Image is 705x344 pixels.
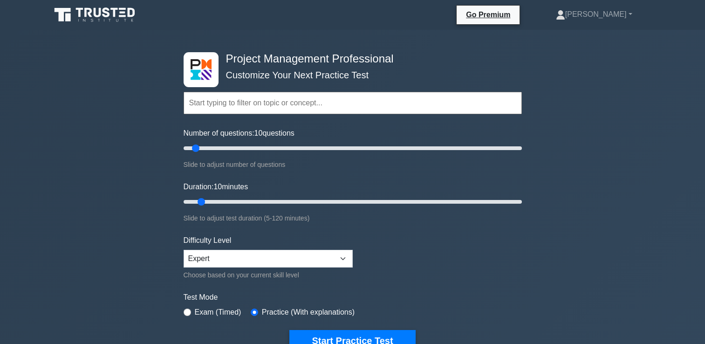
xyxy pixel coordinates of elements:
[184,159,522,170] div: Slide to adjust number of questions
[184,128,294,139] label: Number of questions: questions
[184,292,522,303] label: Test Mode
[213,183,222,191] span: 10
[184,235,232,246] label: Difficulty Level
[222,52,476,66] h4: Project Management Professional
[184,92,522,114] input: Start typing to filter on topic or concept...
[460,9,516,21] a: Go Premium
[195,307,241,318] label: Exam (Timed)
[262,307,355,318] label: Practice (With explanations)
[534,5,655,24] a: [PERSON_NAME]
[184,269,353,281] div: Choose based on your current skill level
[184,213,522,224] div: Slide to adjust test duration (5-120 minutes)
[184,181,248,193] label: Duration: minutes
[254,129,263,137] span: 10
